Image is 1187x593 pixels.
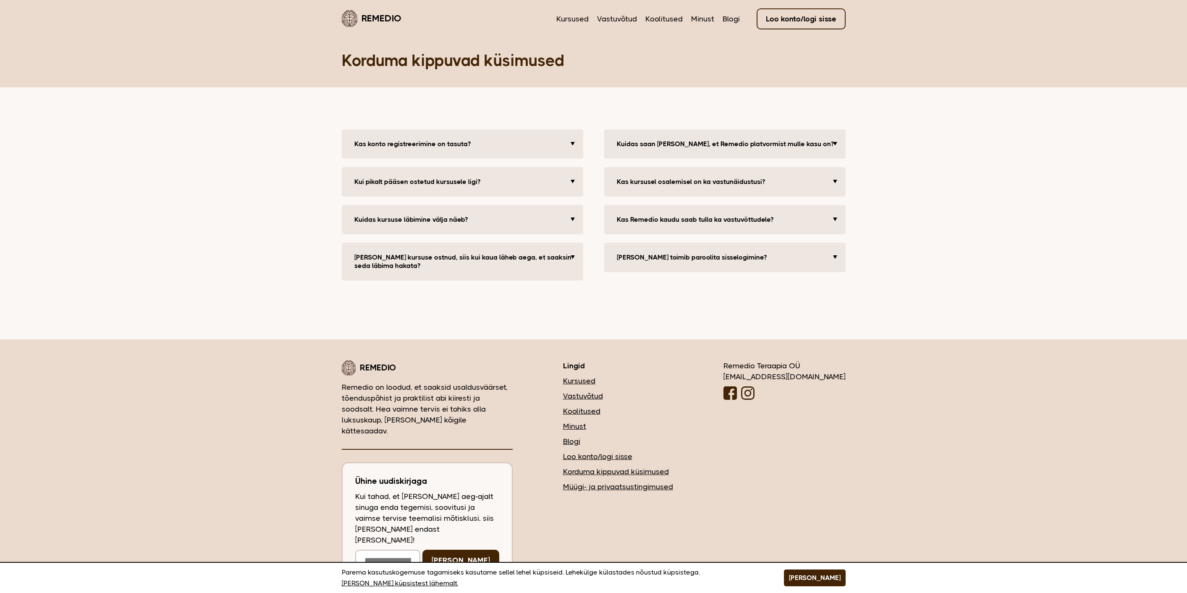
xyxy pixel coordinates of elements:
a: Koolitused [645,13,683,24]
h1: Korduma kippuvad küsimused [342,50,846,71]
img: Instagrammi logo [741,386,755,400]
a: Korduma kippuvad küsimused [563,466,673,477]
a: Loo konto/logi sisse [757,8,846,29]
button: [PERSON_NAME] [784,569,846,586]
button: Kuidas kursuse läbimine välja näeb? [350,211,577,228]
button: Kui pikalt pääsen ostetud kursusele ligi? [350,173,577,190]
a: Loo konto/logi sisse [563,451,673,462]
a: Vastuvõtud [563,391,673,401]
p: Parema kasutuskogemuse tagamiseks kasutame sellel lehel küpsiseid. Lehekülge külastades nõustud k... [342,567,763,589]
a: Minust [691,13,714,24]
button: Kas konto registreerimine on tasuta? [350,136,577,152]
img: Remedio logo [342,360,356,375]
img: Facebooki logo [723,386,737,400]
a: Koolitused [563,406,673,417]
a: Müügi- ja privaatsustingimused [563,481,673,492]
a: Vastuvõtud [597,13,637,24]
div: Remedio [342,360,513,375]
h3: Lingid [563,360,673,371]
button: Kas Remedio kaudu saab tulla ka vastuvõttudele? [613,211,839,228]
img: Remedio logo [342,10,357,27]
div: Kui tahad, et [PERSON_NAME] aeg-ajalt sinuga enda tegemisi, soovitusi ja vaimse tervise teemalisi... [355,491,499,546]
a: Minust [563,421,673,432]
a: [PERSON_NAME] küpsistest lähemalt. [342,578,458,589]
a: Kursused [556,13,589,24]
a: Remedio [342,8,401,28]
button: [PERSON_NAME] toimib paroolita sisselogimine? [613,249,839,266]
div: Remedio Teraapia OÜ [723,360,846,403]
a: Kursused [563,375,673,386]
h2: Ühine uudiskirjaga [355,476,499,487]
div: [EMAIL_ADDRESS][DOMAIN_NAME] [723,371,846,382]
p: Remedio on loodud, et saaksid usaldusväärset, tõenduspõhist ja praktilist abi kiiresti ja soodsal... [342,382,513,436]
button: [PERSON_NAME] kursuse ostnud, siis kui kaua läheb aega, et saaksin seda läbima hakata? [350,249,577,274]
a: Blogi [723,13,740,24]
button: Kas kursusel osalemisel on ka vastunäidustusi? [613,173,839,190]
button: Kuidas saan [PERSON_NAME], et Remedio platvormist mulle kasu on? [613,136,839,152]
button: [PERSON_NAME] [422,550,499,571]
a: Blogi [563,436,673,447]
